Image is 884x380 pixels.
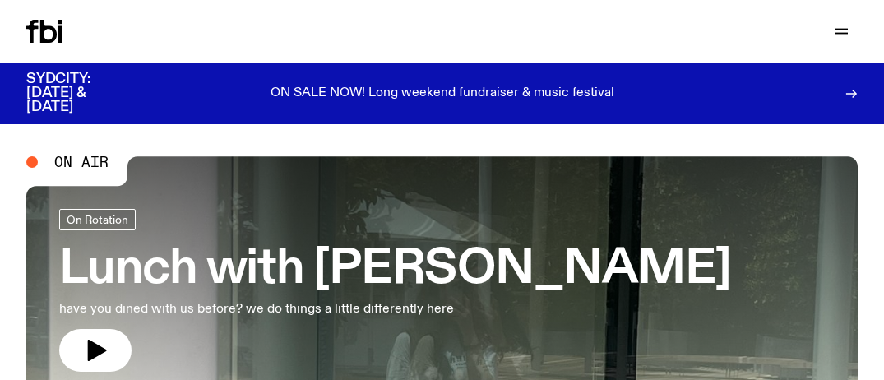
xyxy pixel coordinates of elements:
a: On Rotation [59,209,136,230]
span: On Air [54,155,109,169]
p: ON SALE NOW! Long weekend fundraiser & music festival [271,86,614,101]
h3: Lunch with [PERSON_NAME] [59,247,731,293]
a: Lunch with [PERSON_NAME]have you dined with us before? we do things a little differently here [59,209,731,372]
p: have you dined with us before? we do things a little differently here [59,299,480,319]
span: On Rotation [67,213,128,225]
h3: SYDCITY: [DATE] & [DATE] [26,72,132,114]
